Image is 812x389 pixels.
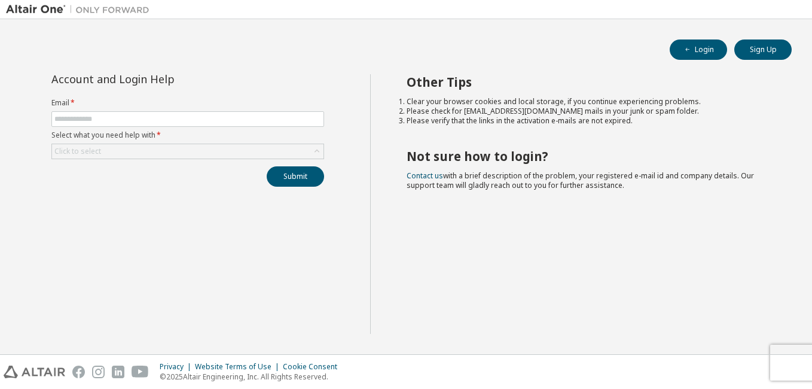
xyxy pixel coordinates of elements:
[72,366,85,378] img: facebook.svg
[51,98,324,108] label: Email
[267,166,324,187] button: Submit
[407,74,771,90] h2: Other Tips
[283,362,344,372] div: Cookie Consent
[92,366,105,378] img: instagram.svg
[407,107,771,116] li: Please check for [EMAIL_ADDRESS][DOMAIN_NAME] mails in your junk or spam folder.
[407,97,771,107] li: Clear your browser cookies and local storage, if you continue experiencing problems.
[51,74,270,84] div: Account and Login Help
[160,362,195,372] div: Privacy
[4,366,65,378] img: altair_logo.svg
[407,148,771,164] h2: Not sure how to login?
[51,130,324,140] label: Select what you need help with
[407,171,754,190] span: with a brief description of the problem, your registered e-mail id and company details. Our suppo...
[6,4,155,16] img: Altair One
[132,366,149,378] img: youtube.svg
[407,171,443,181] a: Contact us
[734,39,792,60] button: Sign Up
[195,362,283,372] div: Website Terms of Use
[112,366,124,378] img: linkedin.svg
[160,372,344,382] p: © 2025 Altair Engineering, Inc. All Rights Reserved.
[407,116,771,126] li: Please verify that the links in the activation e-mails are not expired.
[54,147,101,156] div: Click to select
[670,39,727,60] button: Login
[52,144,323,159] div: Click to select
